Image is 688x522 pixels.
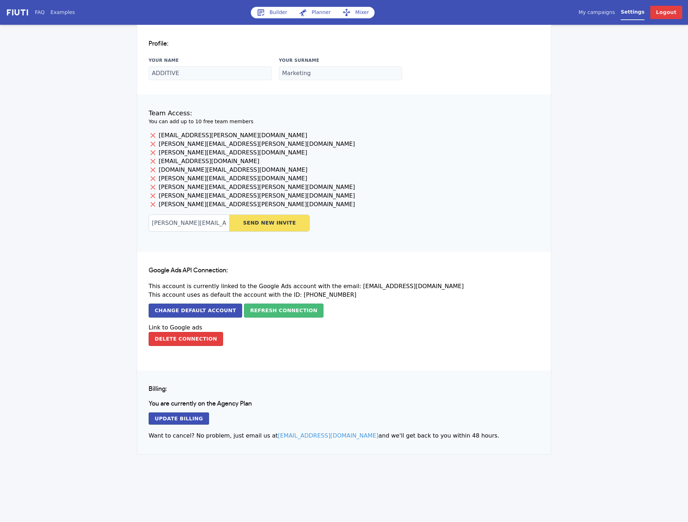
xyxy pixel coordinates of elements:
[149,174,539,183] p: [PERSON_NAME][EMAIL_ADDRESS][DOMAIN_NAME]
[50,9,75,16] a: Examples
[149,431,539,440] p: Want to cancel? No problem, just email us at and we'll get back to you within 48 hours.
[149,131,539,140] p: [EMAIL_ADDRESS][PERSON_NAME][DOMAIN_NAME]
[251,7,293,18] a: Builder
[149,157,539,166] p: [EMAIL_ADDRESS][DOMAIN_NAME]
[278,432,379,439] a: [EMAIL_ADDRESS][DOMAIN_NAME]
[149,214,229,232] input: team@example.com
[149,266,539,275] h1: Google Ads API Connection:
[149,118,539,125] h2: You can add up to 10 free team members
[35,9,45,16] a: FAQ
[149,304,242,318] button: Change default account
[149,183,539,191] p: [PERSON_NAME][EMAIL_ADDRESS][PERSON_NAME][DOMAIN_NAME]
[149,282,539,291] p: This account is currently linked to the Google Ads account with the email: [EMAIL_ADDRESS][DOMAIN...
[149,66,272,80] input: Name
[279,57,402,64] label: Your Surname
[149,191,539,200] p: [PERSON_NAME][EMAIL_ADDRESS][PERSON_NAME][DOMAIN_NAME]
[149,140,539,148] p: [PERSON_NAME][EMAIL_ADDRESS][PERSON_NAME][DOMAIN_NAME]
[149,332,223,346] button: Delete Connection
[244,304,323,318] button: Refresh Connection
[229,214,310,232] button: Send New Invite
[149,399,539,408] h1: You are currently on the Agency Plan
[149,200,539,209] p: [PERSON_NAME][EMAIL_ADDRESS][PERSON_NAME][DOMAIN_NAME]
[149,40,539,48] h1: Profile:
[650,6,682,19] a: Logout
[149,412,209,425] a: Update Billing
[149,109,539,118] h1: Team Access:
[579,9,615,16] a: My campaigns
[149,291,539,299] p: This account uses as default the account with the ID: [PHONE_NUMBER]
[149,323,539,332] p: Link to Google ads
[336,7,375,18] a: Mixer
[6,8,29,17] img: f731f27.png
[293,7,336,18] a: Planner
[149,57,272,64] label: Your Name
[621,8,644,20] a: Settings
[149,166,539,174] p: [DOMAIN_NAME][EMAIL_ADDRESS][DOMAIN_NAME]
[149,148,539,157] p: [PERSON_NAME][EMAIL_ADDRESS][DOMAIN_NAME]
[279,66,402,80] input: Surname
[149,385,539,394] h1: Billing:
